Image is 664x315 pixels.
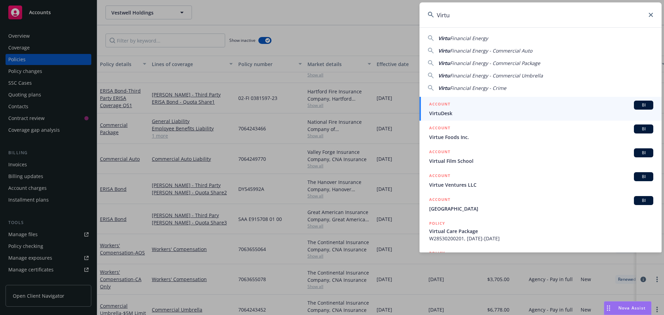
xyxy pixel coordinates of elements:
[419,2,662,27] input: Search...
[429,133,653,141] span: Virtue Foods Inc.
[429,157,653,165] span: Virtual Film School
[429,181,653,188] span: Virtue Ventures LLC
[438,72,450,79] span: Virtu
[429,110,653,117] span: VirtuDesk
[450,60,540,66] span: Financial Energy - Commercial Package
[618,305,646,311] span: Nova Assist
[419,97,662,121] a: ACCOUNTBIVirtuDesk
[429,101,450,109] h5: ACCOUNT
[419,192,662,216] a: ACCOUNTBI[GEOGRAPHIC_DATA]
[450,35,488,41] span: Financial Energy
[419,246,662,276] a: POLICY
[419,145,662,168] a: ACCOUNTBIVirtual Film School
[604,301,652,315] button: Nova Assist
[429,228,653,235] span: Virtual Care Package
[429,196,450,204] h5: ACCOUNT
[429,172,450,180] h5: ACCOUNT
[438,47,450,54] span: Virtu
[637,197,651,204] span: BI
[429,235,653,242] span: W28530200201, [DATE]-[DATE]
[438,85,450,91] span: Virtu
[429,205,653,212] span: [GEOGRAPHIC_DATA]
[438,35,450,41] span: Virtu
[450,85,506,91] span: Financial Energy - Crime
[637,126,651,132] span: BI
[429,148,450,157] h5: ACCOUNT
[637,174,651,180] span: BI
[450,72,543,79] span: Financial Energy - Commercial Umbrella
[429,220,445,227] h5: POLICY
[429,250,445,257] h5: POLICY
[604,302,613,315] div: Drag to move
[419,121,662,145] a: ACCOUNTBIVirtue Foods Inc.
[438,60,450,66] span: Virtu
[637,102,651,108] span: BI
[429,124,450,133] h5: ACCOUNT
[419,168,662,192] a: ACCOUNTBIVirtue Ventures LLC
[450,47,532,54] span: Financial Energy - Commercial Auto
[419,216,662,246] a: POLICYVirtual Care PackageW28530200201, [DATE]-[DATE]
[637,150,651,156] span: BI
